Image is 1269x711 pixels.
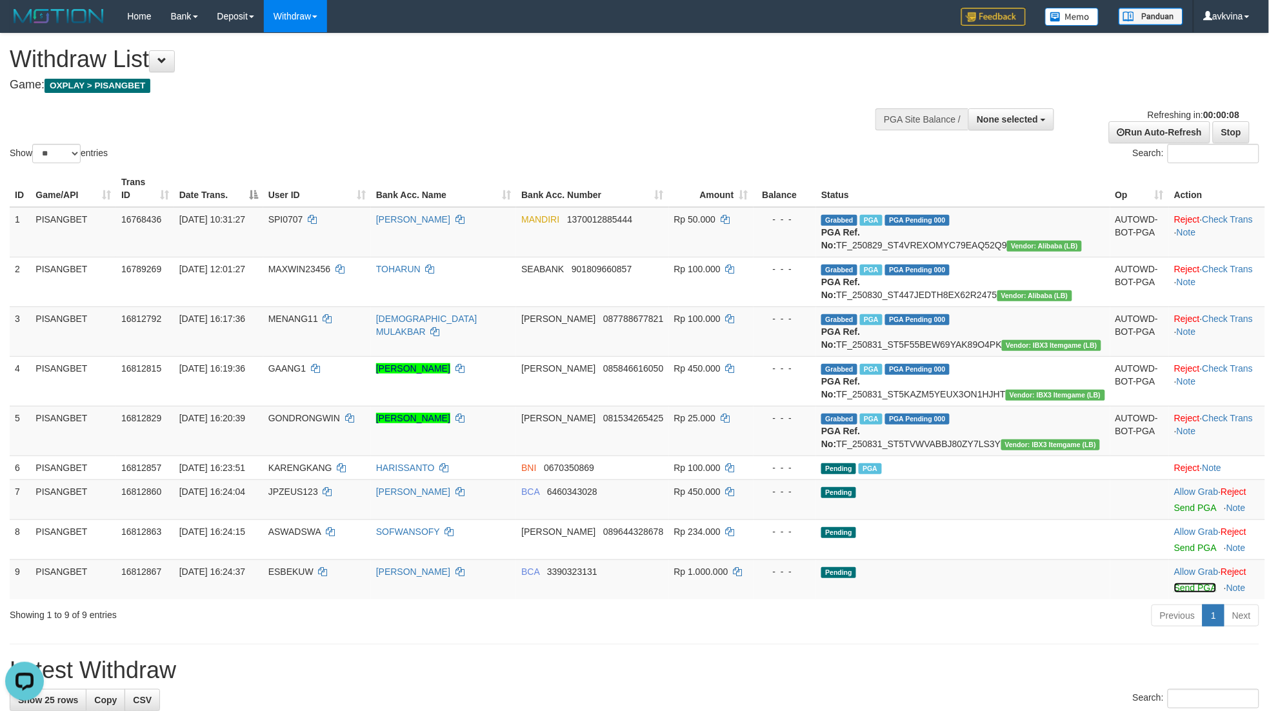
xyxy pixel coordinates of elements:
[1169,170,1265,207] th: Action
[10,479,30,519] td: 7
[1110,257,1170,306] td: AUTOWD-BOT-PGA
[30,207,116,257] td: PISANGBET
[759,213,812,226] div: - - -
[30,257,116,306] td: PISANGBET
[1168,689,1259,708] input: Search:
[1174,543,1216,553] a: Send PGA
[821,265,857,275] span: Grabbed
[885,414,950,425] span: PGA Pending
[268,526,321,537] span: ASWADSWA
[1177,426,1196,436] a: Note
[268,264,330,274] span: MAXWIN23456
[1203,413,1254,423] a: Check Trans
[1203,463,1222,473] a: Note
[32,144,81,163] select: Showentries
[759,525,812,538] div: - - -
[603,526,663,537] span: Copy 089644328678 to clipboard
[1174,526,1218,537] a: Allow Grab
[1002,340,1101,351] span: Vendor URL: https://dashboard.q2checkout.com/secure
[1203,314,1254,324] a: Check Trans
[1174,566,1221,577] span: ·
[603,363,663,374] span: Copy 085846616050 to clipboard
[759,485,812,498] div: - - -
[860,265,883,275] span: Marked by avksurya
[816,356,1110,406] td: TF_250831_ST5KAZM5YEUX3ON1HJHT
[885,215,950,226] span: PGA Pending
[821,314,857,325] span: Grabbed
[674,214,716,225] span: Rp 50.000
[10,257,30,306] td: 2
[1110,356,1170,406] td: AUTOWD-BOT-PGA
[759,362,812,375] div: - - -
[268,363,306,374] span: GAANG1
[821,326,860,350] b: PGA Ref. No:
[179,486,245,497] span: [DATE] 16:24:04
[759,565,812,578] div: - - -
[121,486,161,497] span: 16812860
[10,6,108,26] img: MOTION_logo.png
[1133,144,1259,163] label: Search:
[10,207,30,257] td: 1
[1109,121,1210,143] a: Run Auto-Refresh
[30,170,116,207] th: Game/API: activate to sort column ascending
[1169,559,1265,599] td: ·
[521,413,595,423] span: [PERSON_NAME]
[1213,121,1250,143] a: Stop
[997,290,1072,301] span: Vendor URL: https://dashboard.q2checkout.com/secure
[821,227,860,250] b: PGA Ref. No:
[1203,110,1239,120] strong: 00:00:08
[179,526,245,537] span: [DATE] 16:24:15
[30,306,116,356] td: PISANGBET
[10,170,30,207] th: ID
[859,463,881,474] span: Marked by avkyakub
[547,486,597,497] span: Copy 6460343028 to clipboard
[521,566,539,577] span: BCA
[821,487,856,498] span: Pending
[821,426,860,449] b: PGA Ref. No:
[1177,376,1196,386] a: Note
[816,257,1110,306] td: TF_250830_ST447JEDTH8EX62R2475
[521,486,539,497] span: BCA
[885,364,950,375] span: PGA Pending
[1174,486,1218,497] a: Allow Grab
[1174,463,1200,473] a: Reject
[376,314,477,337] a: [DEMOGRAPHIC_DATA] MULAKBAR
[121,214,161,225] span: 16768436
[30,456,116,479] td: PISANGBET
[1203,214,1254,225] a: Check Trans
[674,463,721,473] span: Rp 100.000
[1133,689,1259,708] label: Search:
[816,306,1110,356] td: TF_250831_ST5F55BEW69YAK89O4PK
[10,519,30,559] td: 8
[821,364,857,375] span: Grabbed
[1221,486,1247,497] a: Reject
[1045,8,1099,26] img: Button%20Memo.svg
[1169,306,1265,356] td: · ·
[521,314,595,324] span: [PERSON_NAME]
[179,314,245,324] span: [DATE] 16:17:36
[1006,390,1105,401] span: Vendor URL: https://dashboard.q2checkout.com/secure
[885,314,950,325] span: PGA Pending
[268,566,314,577] span: ESBEKUW
[121,566,161,577] span: 16812867
[1169,519,1265,559] td: ·
[1169,356,1265,406] td: · ·
[821,463,856,474] span: Pending
[1169,257,1265,306] td: · ·
[521,463,536,473] span: BNI
[1203,363,1254,374] a: Check Trans
[1169,479,1265,519] td: ·
[567,214,632,225] span: Copy 1370012885444 to clipboard
[268,486,318,497] span: JPZEUS123
[1226,543,1246,553] a: Note
[1177,326,1196,337] a: Note
[674,314,721,324] span: Rp 100.000
[1110,170,1170,207] th: Op: activate to sort column ascending
[1174,214,1200,225] a: Reject
[821,215,857,226] span: Grabbed
[669,170,754,207] th: Amount: activate to sort column ascending
[121,463,161,473] span: 16812857
[1007,241,1082,252] span: Vendor URL: https://dashboard.q2checkout.com/secure
[1174,566,1218,577] a: Allow Grab
[1226,583,1246,593] a: Note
